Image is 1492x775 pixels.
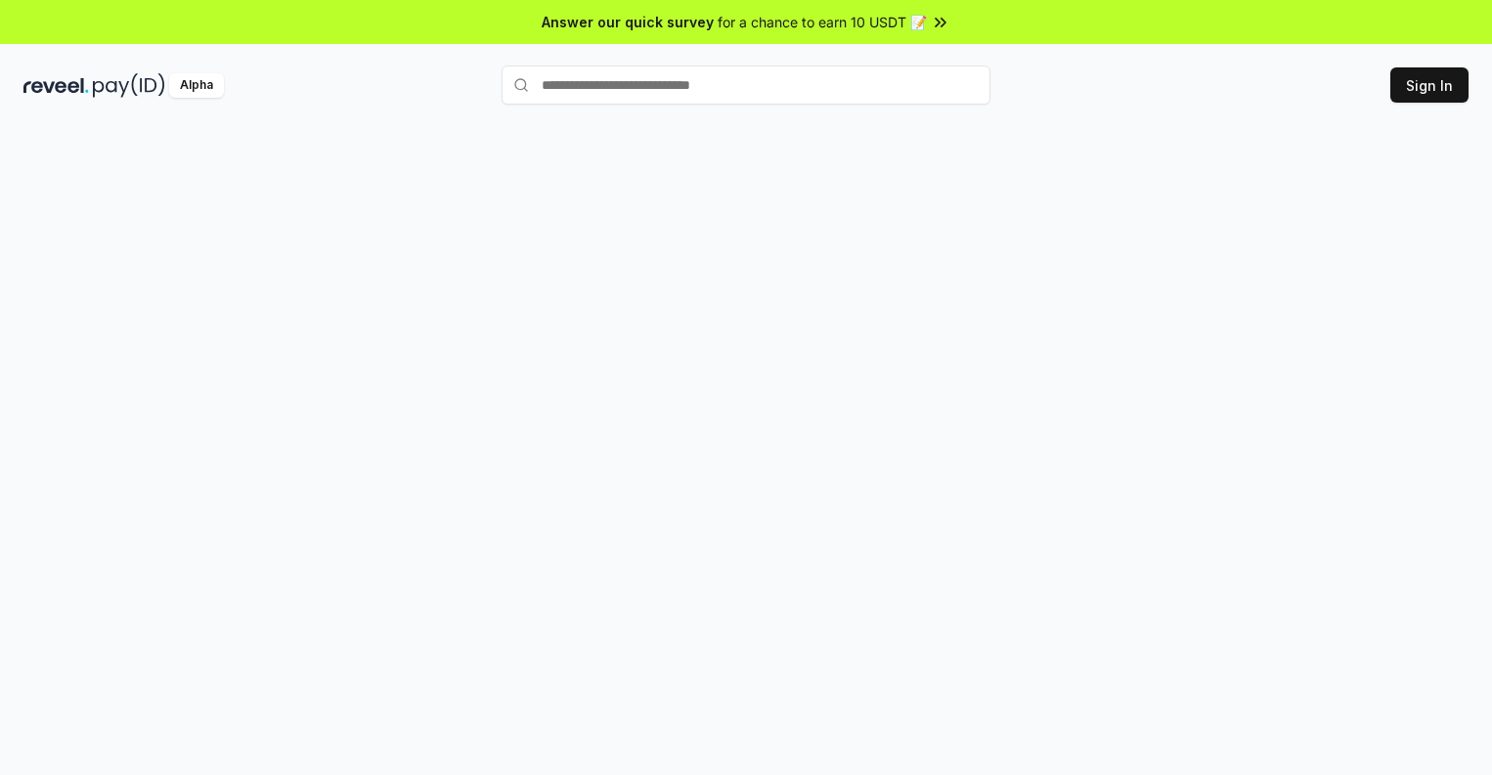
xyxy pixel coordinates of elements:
[93,73,165,98] img: pay_id
[718,12,927,32] span: for a chance to earn 10 USDT 📝
[169,73,224,98] div: Alpha
[23,73,89,98] img: reveel_dark
[1390,67,1469,103] button: Sign In
[542,12,714,32] span: Answer our quick survey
